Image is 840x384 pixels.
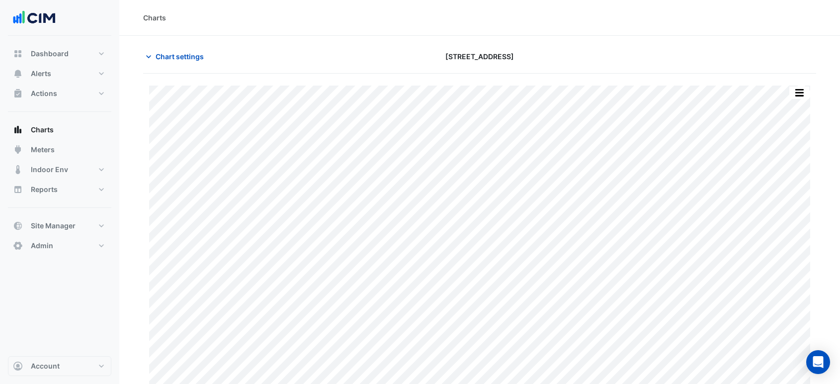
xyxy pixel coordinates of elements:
[13,185,23,194] app-icon: Reports
[8,120,111,140] button: Charts
[8,356,111,376] button: Account
[31,49,69,59] span: Dashboard
[13,49,23,59] app-icon: Dashboard
[31,185,58,194] span: Reports
[156,51,204,62] span: Chart settings
[8,64,111,84] button: Alerts
[31,241,53,251] span: Admin
[13,165,23,175] app-icon: Indoor Env
[143,48,210,65] button: Chart settings
[13,69,23,79] app-icon: Alerts
[31,145,55,155] span: Meters
[13,125,23,135] app-icon: Charts
[8,160,111,180] button: Indoor Env
[13,241,23,251] app-icon: Admin
[13,221,23,231] app-icon: Site Manager
[8,236,111,256] button: Admin
[31,89,57,98] span: Actions
[8,216,111,236] button: Site Manager
[13,89,23,98] app-icon: Actions
[8,84,111,103] button: Actions
[13,145,23,155] app-icon: Meters
[31,361,60,371] span: Account
[8,180,111,199] button: Reports
[445,51,514,62] span: [STREET_ADDRESS]
[31,165,68,175] span: Indoor Env
[8,140,111,160] button: Meters
[789,87,809,99] button: More Options
[31,125,54,135] span: Charts
[31,69,51,79] span: Alerts
[8,44,111,64] button: Dashboard
[12,8,57,28] img: Company Logo
[806,350,830,374] div: Open Intercom Messenger
[143,12,166,23] div: Charts
[31,221,76,231] span: Site Manager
